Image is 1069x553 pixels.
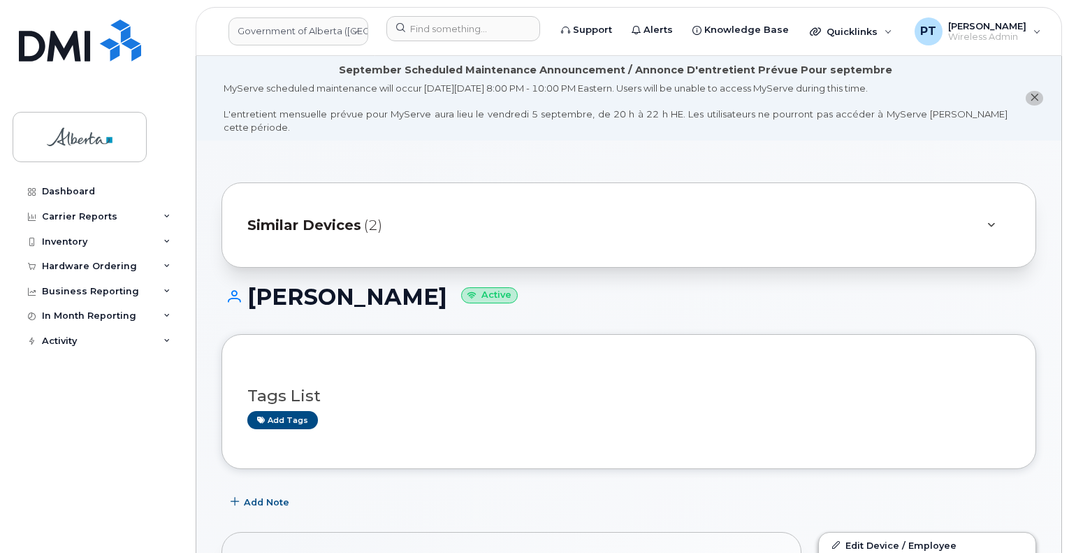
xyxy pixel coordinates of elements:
div: September Scheduled Maintenance Announcement / Annonce D'entretient Prévue Pour septembre [339,63,892,78]
span: Add Note [244,496,289,509]
button: close notification [1026,91,1043,106]
a: Add tags [247,411,318,429]
span: (2) [364,215,382,236]
h1: [PERSON_NAME] [221,285,1036,309]
button: Add Note [221,490,301,515]
div: MyServe scheduled maintenance will occur [DATE][DATE] 8:00 PM - 10:00 PM Eastern. Users will be u... [224,82,1008,134]
span: Similar Devices [247,215,361,236]
h3: Tags List [247,387,1010,405]
small: Active [461,287,518,303]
